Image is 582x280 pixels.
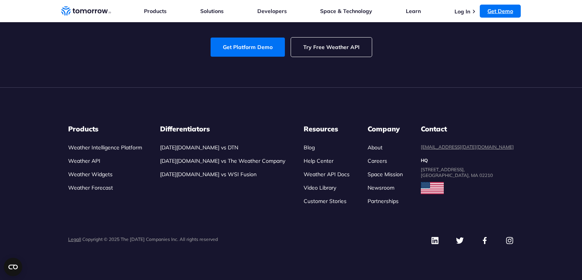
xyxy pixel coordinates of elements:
a: Legal [68,236,80,242]
img: Facebook [481,236,489,245]
h3: Resources [304,124,350,134]
dt: Contact [421,124,514,134]
a: [DATE][DOMAIN_NAME] vs DTN [160,144,238,151]
a: Weather Widgets [68,171,113,178]
a: Developers [257,8,287,15]
a: Careers [368,157,387,164]
img: usa flag [421,182,444,194]
button: Open CMP widget [4,258,22,276]
dt: HQ [421,157,514,164]
img: Twitter [456,236,464,245]
a: Partnerships [368,198,399,205]
h3: Differentiators [160,124,285,134]
a: Weather Forecast [68,184,113,191]
h3: Products [68,124,142,134]
a: Customer Stories [304,198,347,205]
a: Video Library [304,184,336,191]
a: Learn [406,8,421,15]
img: Instagram [505,236,514,245]
img: Linkedin [431,236,439,245]
a: Newsroom [368,184,394,191]
a: [DATE][DOMAIN_NAME] vs WSI Fusion [160,171,257,178]
a: Get Demo [480,5,521,18]
dl: contact details [421,124,514,178]
a: Home link [61,5,111,17]
a: Get Platform Demo [211,38,285,57]
dd: [STREET_ADDRESS], [GEOGRAPHIC_DATA], MA 02210 [421,167,514,178]
a: Weather Intelligence Platform [68,144,142,151]
a: Help Center [304,157,334,164]
a: Blog [304,144,315,151]
a: Weather API Docs [304,171,350,178]
h3: Company [368,124,403,134]
a: [DATE][DOMAIN_NAME] vs The Weather Company [160,157,285,164]
a: Try Free Weather API [291,38,372,57]
a: [EMAIL_ADDRESS][DATE][DOMAIN_NAME] [421,144,514,150]
a: Log In [454,8,470,15]
a: Products [144,8,167,15]
a: Space Mission [368,171,403,178]
a: Solutions [200,8,224,15]
a: Weather API [68,157,100,164]
a: About [368,144,383,151]
a: Space & Technology [320,8,372,15]
p: | Copyright © 2025 The [DATE] Companies Inc. All rights reserved [68,236,218,242]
